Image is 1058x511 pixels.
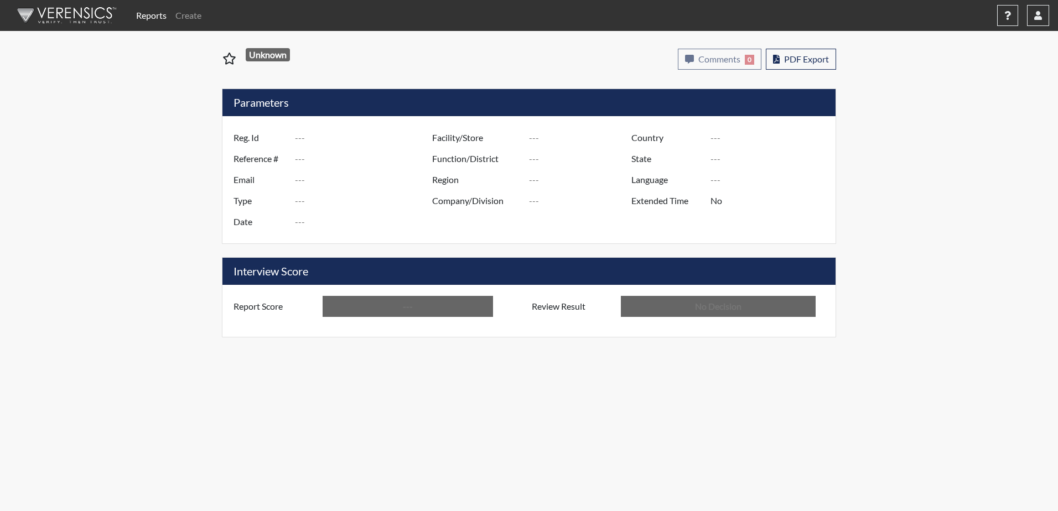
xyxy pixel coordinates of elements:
[222,258,836,285] h5: Interview Score
[623,169,710,190] label: Language
[323,296,493,317] input: ---
[295,190,435,211] input: ---
[171,4,206,27] a: Create
[225,211,295,232] label: Date
[424,127,529,148] label: Facility/Store
[295,148,435,169] input: ---
[523,296,621,317] label: Review Result
[225,148,295,169] label: Reference #
[225,127,295,148] label: Reg. Id
[225,296,323,317] label: Report Score
[529,190,634,211] input: ---
[246,48,291,61] span: Unknown
[678,49,761,70] button: Comments0
[529,148,634,169] input: ---
[623,127,710,148] label: Country
[698,54,740,64] span: Comments
[766,49,836,70] button: PDF Export
[424,190,529,211] label: Company/Division
[710,190,833,211] input: ---
[529,127,634,148] input: ---
[623,190,710,211] label: Extended Time
[710,169,833,190] input: ---
[295,169,435,190] input: ---
[784,54,829,64] span: PDF Export
[745,55,754,65] span: 0
[424,169,529,190] label: Region
[295,211,435,232] input: ---
[424,148,529,169] label: Function/District
[295,127,435,148] input: ---
[225,169,295,190] label: Email
[710,148,833,169] input: ---
[132,4,171,27] a: Reports
[623,148,710,169] label: State
[529,169,634,190] input: ---
[225,190,295,211] label: Type
[621,296,816,317] input: No Decision
[222,89,836,116] h5: Parameters
[710,127,833,148] input: ---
